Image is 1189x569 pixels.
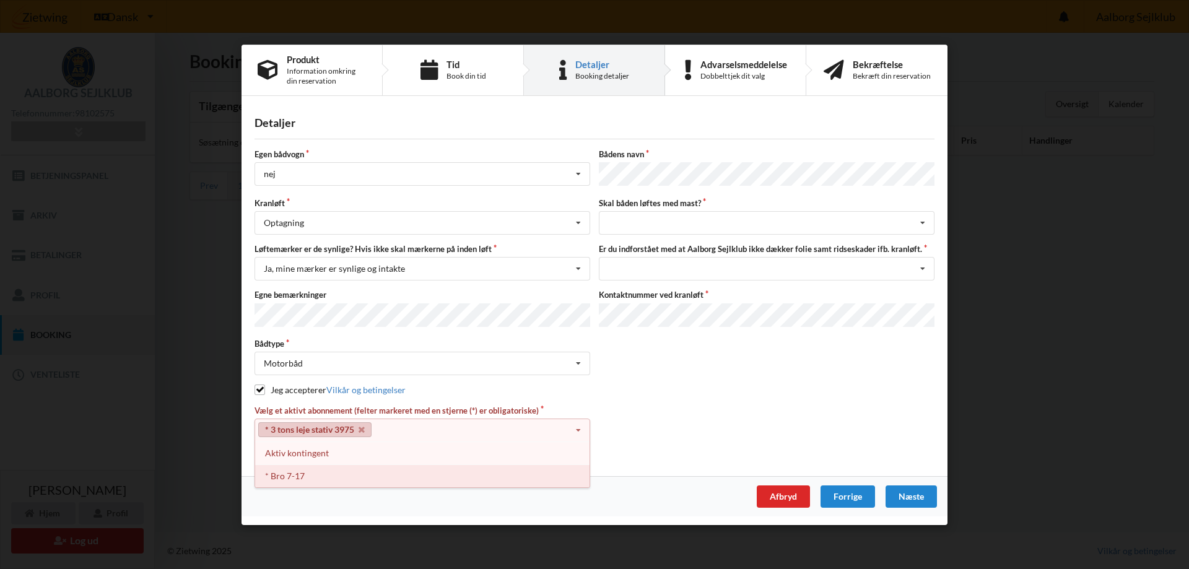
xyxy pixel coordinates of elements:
[255,441,590,464] div: Aktiv kontingent
[255,289,590,300] label: Egne bemærkninger
[287,54,366,64] div: Produkt
[258,422,372,437] a: * 3 tons leje stativ 3975
[264,219,304,227] div: Optagning
[255,243,590,254] label: Løftemærker er de synlige? Hvis ikke skal mærkerne på inden løft
[700,59,787,69] div: Advarselsmeddelelse
[264,264,405,273] div: Ja, mine mærker er synlige og intakte
[853,71,931,80] div: Bekræft din reservation
[757,485,810,507] div: Afbryd
[255,405,590,416] label: Vælg et aktivt abonnement (felter markeret med en stjerne (*) er obligatoriske)
[599,243,934,254] label: Er du indforstået med at Aalborg Sejlklub ikke dækker folie samt ridseskader ifb. kranløft.
[264,359,303,368] div: Motorbåd
[255,464,590,487] div: * Bro 7-17
[255,149,590,160] label: Egen bådvogn
[446,59,486,69] div: Tid
[326,384,406,395] a: Vilkår og betingelser
[575,59,629,69] div: Detaljer
[287,66,366,85] div: Information omkring din reservation
[446,71,486,80] div: Book din tid
[700,71,787,80] div: Dobbelttjek dit valg
[599,149,934,160] label: Bådens navn
[255,116,934,130] div: Detaljer
[821,485,875,507] div: Forrige
[255,384,406,395] label: Jeg accepterer
[255,198,590,209] label: Kranløft
[255,338,590,349] label: Bådtype
[599,289,934,300] label: Kontaktnummer ved kranløft
[575,71,629,80] div: Booking detaljer
[599,198,934,209] label: Skal båden løftes med mast?
[853,59,931,69] div: Bekræftelse
[886,485,937,507] div: Næste
[264,170,276,178] div: nej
